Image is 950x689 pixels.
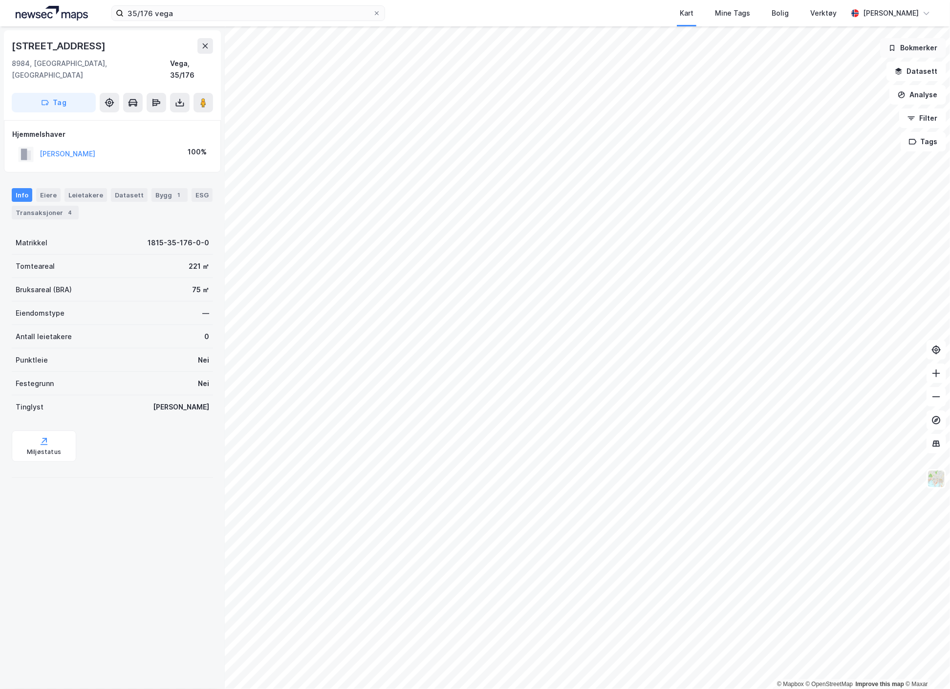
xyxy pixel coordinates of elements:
[202,307,209,319] div: —
[806,681,853,688] a: OpenStreetMap
[16,6,88,21] img: logo.a4113a55bc3d86da70a041830d287a7e.svg
[192,188,213,202] div: ESG
[12,206,79,219] div: Transaksjoner
[810,7,837,19] div: Verktøy
[901,132,946,151] button: Tags
[899,108,946,128] button: Filter
[188,146,207,158] div: 100%
[65,188,107,202] div: Leietakere
[12,38,108,54] div: [STREET_ADDRESS]
[856,681,904,688] a: Improve this map
[12,93,96,112] button: Tag
[901,642,950,689] div: Kontrollprogram for chat
[171,58,213,81] div: Vega, 35/176
[148,237,209,249] div: 1815-35-176-0-0
[36,188,61,202] div: Eiere
[16,260,55,272] div: Tomteareal
[16,378,54,389] div: Festegrunn
[777,681,804,688] a: Mapbox
[772,7,789,19] div: Bolig
[16,331,72,343] div: Antall leietakere
[124,6,373,21] input: Søk på adresse, matrikkel, gårdeiere, leietakere eller personer
[886,62,946,81] button: Datasett
[16,284,72,296] div: Bruksareal (BRA)
[901,642,950,689] iframe: Chat Widget
[27,448,61,456] div: Miljøstatus
[680,7,693,19] div: Kart
[198,378,209,389] div: Nei
[16,401,43,413] div: Tinglyst
[16,354,48,366] div: Punktleie
[174,190,184,200] div: 1
[715,7,750,19] div: Mine Tags
[889,85,946,105] button: Analyse
[65,208,75,217] div: 4
[151,188,188,202] div: Bygg
[927,470,946,488] img: Z
[880,38,946,58] button: Bokmerker
[863,7,919,19] div: [PERSON_NAME]
[12,188,32,202] div: Info
[198,354,209,366] div: Nei
[12,129,213,140] div: Hjemmelshaver
[111,188,148,202] div: Datasett
[16,237,47,249] div: Matrikkel
[204,331,209,343] div: 0
[12,58,171,81] div: 8984, [GEOGRAPHIC_DATA], [GEOGRAPHIC_DATA]
[153,401,209,413] div: [PERSON_NAME]
[16,307,65,319] div: Eiendomstype
[192,284,209,296] div: 75 ㎡
[189,260,209,272] div: 221 ㎡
